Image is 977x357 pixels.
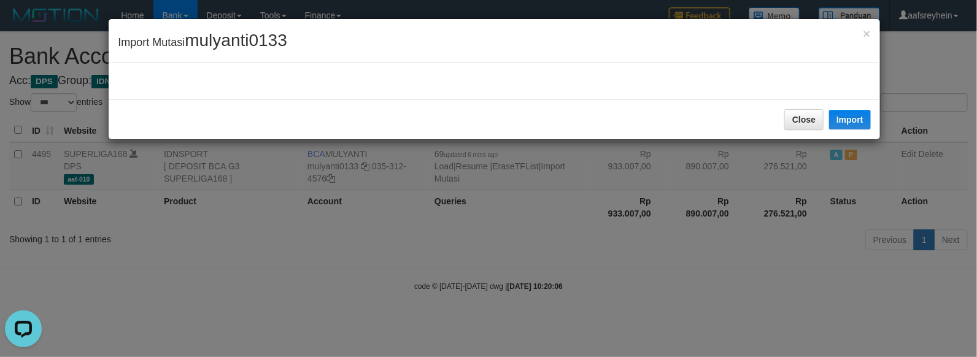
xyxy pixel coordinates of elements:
span: Import Mutasi [118,36,287,48]
button: Close [863,27,870,40]
span: × [863,26,870,40]
button: Open LiveChat chat widget [5,5,42,42]
button: Close [784,109,824,130]
button: Import [829,110,871,129]
span: mulyanti0133 [185,31,287,50]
